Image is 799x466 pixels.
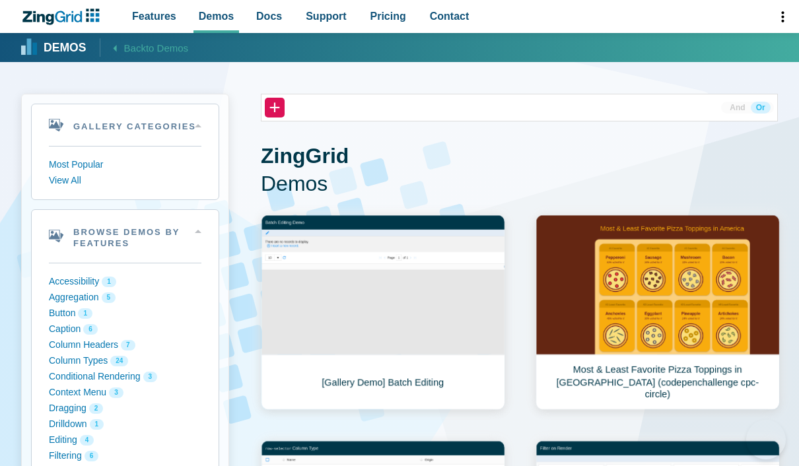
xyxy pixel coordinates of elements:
button: Aggregation 5 [49,290,201,306]
button: + [265,98,285,117]
button: View All [49,173,201,189]
button: Context Menu 3 [49,385,201,401]
span: Demos [199,7,234,25]
button: Caption 6 [49,321,201,337]
span: Pricing [370,7,406,25]
summary: Gallery Categories [32,104,219,146]
span: Demos [261,170,778,198]
strong: Demos [44,42,87,54]
button: Column Headers 7 [49,337,201,353]
a: [Gallery Demo] Batch Editing [261,215,505,410]
iframe: Help Scout Beacon - Open [746,420,786,459]
summary: Browse Demos By Features [32,210,219,263]
button: Most Popular [49,157,201,173]
a: Backto Demos [100,38,189,56]
button: Button 1 [49,306,201,321]
button: Conditional Rendering 3 [49,369,201,385]
span: Support [306,7,346,25]
strong: ZingGrid [261,144,349,168]
span: Contact [430,7,469,25]
span: Features [132,7,176,25]
span: Docs [256,7,282,25]
a: Demos [22,38,87,57]
button: And [724,102,750,114]
button: Accessibility 1 [49,274,201,290]
button: Drilldown 1 [49,416,201,432]
button: Column Types 24 [49,353,201,369]
button: Or [751,102,771,114]
button: Editing 4 [49,432,201,448]
button: Filtering 6 [49,448,201,464]
span: Back [124,40,189,56]
a: Most & Least Favorite Pizza Toppings in [GEOGRAPHIC_DATA] (codepenchallenge cpc-circle) [536,215,780,410]
span: to Demos [146,42,188,53]
button: Dragging 2 [49,401,201,416]
a: ZingChart Logo. Click to return to the homepage [21,9,106,25]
